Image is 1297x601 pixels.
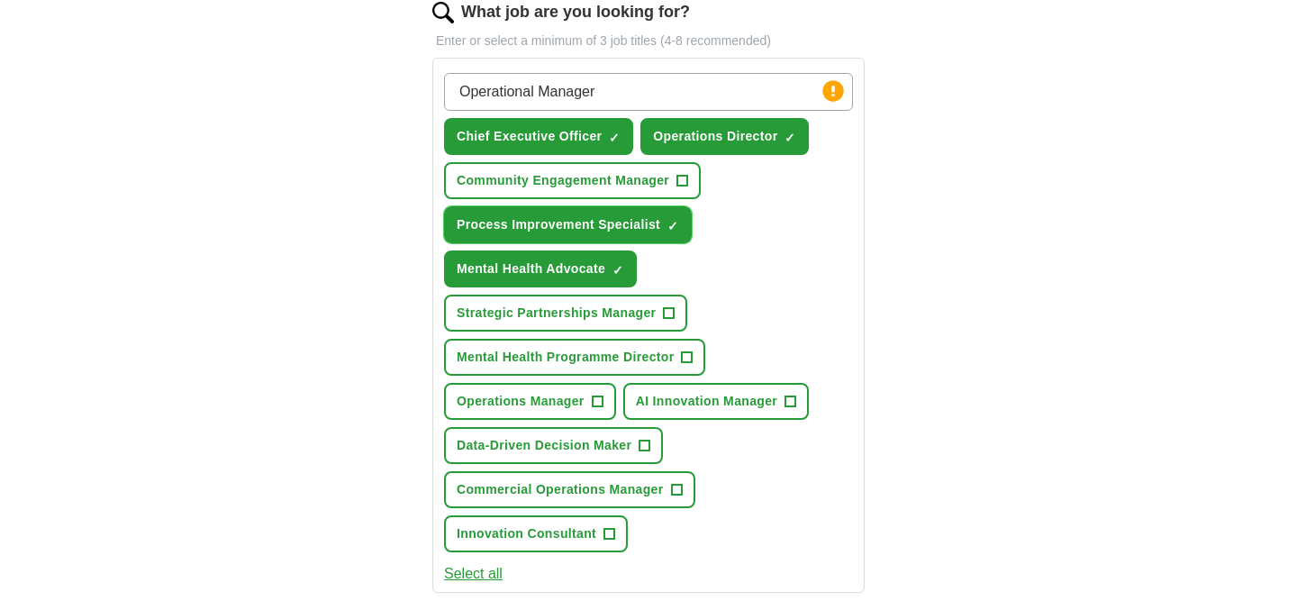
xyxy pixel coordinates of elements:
[457,436,631,455] span: Data-Driven Decision Maker
[457,127,602,146] span: Chief Executive Officer
[432,32,865,50] p: Enter or select a minimum of 3 job titles (4-8 recommended)
[457,480,664,499] span: Commercial Operations Manager
[457,392,585,411] span: Operations Manager
[653,127,777,146] span: Operations Director
[444,427,663,464] button: Data-Driven Decision Maker
[457,348,674,367] span: Mental Health Programme Director
[636,392,777,411] span: AI Innovation Manager
[785,131,795,145] span: ✓
[444,73,853,111] input: Type a job title and press enter
[444,383,616,420] button: Operations Manager
[444,206,692,243] button: Process Improvement Specialist✓
[444,515,628,552] button: Innovation Consultant
[444,162,701,199] button: Community Engagement Manager
[444,563,503,585] button: Select all
[609,131,620,145] span: ✓
[640,118,809,155] button: Operations Director✓
[667,219,678,233] span: ✓
[444,471,695,508] button: Commercial Operations Manager
[457,304,656,323] span: Strategic Partnerships Manager
[623,383,809,420] button: AI Innovation Manager
[457,215,660,234] span: Process Improvement Specialist
[444,295,687,332] button: Strategic Partnerships Manager
[457,260,605,278] span: Mental Health Advocate
[612,263,623,278] span: ✓
[432,2,454,23] img: search.png
[444,118,633,155] button: Chief Executive Officer✓
[457,171,669,190] span: Community Engagement Manager
[457,524,596,543] span: Innovation Consultant
[444,339,705,376] button: Mental Health Programme Director
[444,250,637,287] button: Mental Health Advocate✓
